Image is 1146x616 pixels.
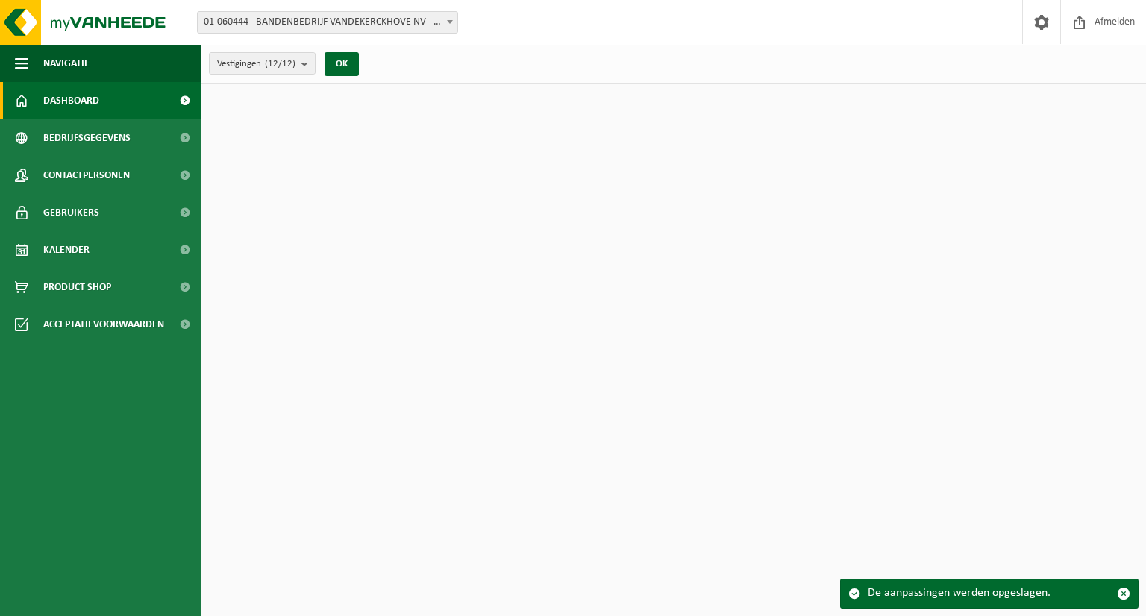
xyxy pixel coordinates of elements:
span: 01-060444 - BANDENBEDRIJF VANDEKERCKHOVE NV - HARELBEKE [198,12,457,33]
button: OK [325,52,359,76]
span: Acceptatievoorwaarden [43,306,164,343]
span: Kalender [43,231,90,268]
span: Gebruikers [43,194,99,231]
count: (12/12) [265,59,295,69]
span: 01-060444 - BANDENBEDRIJF VANDEKERCKHOVE NV - HARELBEKE [197,11,458,34]
span: Contactpersonen [43,157,130,194]
span: Product Shop [43,268,111,306]
div: De aanpassingen werden opgeslagen. [868,579,1109,608]
span: Navigatie [43,45,90,82]
span: Vestigingen [217,53,295,75]
button: Vestigingen(12/12) [209,52,316,75]
span: Bedrijfsgegevens [43,119,131,157]
span: Dashboard [43,82,99,119]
